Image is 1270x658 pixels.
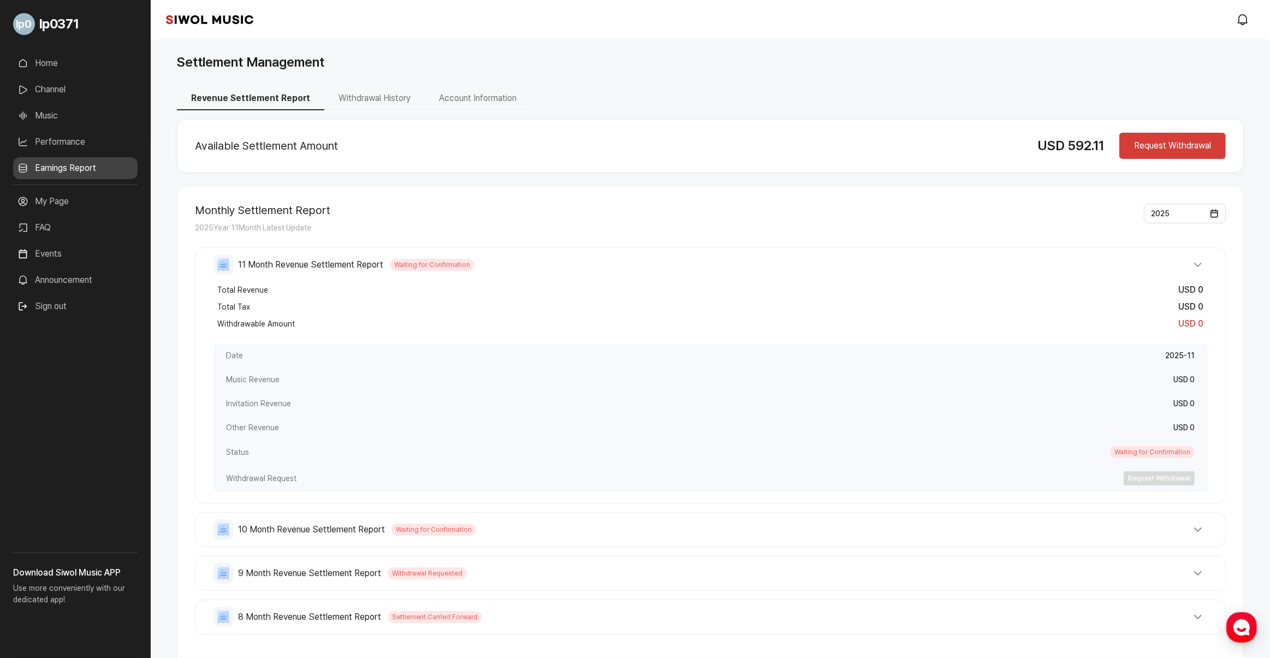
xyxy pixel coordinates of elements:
[1151,209,1170,218] span: 2025
[425,87,531,110] button: Account Information
[72,346,141,374] a: Messages
[13,217,138,239] a: FAQ
[177,87,324,110] button: Revenue Settlement Report
[226,374,280,385] span: Music Revenue
[1178,284,1203,295] span: USD 0
[195,139,1020,152] h2: Available Settlement Amount
[217,301,250,312] span: Total Tax
[1178,318,1203,329] span: USD 0
[238,567,381,580] span: 9 Month Revenue Settlement Report
[391,524,476,536] span: Waiting for Confirmation
[13,131,138,153] a: Performance
[226,447,249,458] span: Status
[1165,350,1195,361] div: 2025-11
[213,607,1208,627] button: 8 Month Revenue Settlement Report Settlement Carried Forward
[13,79,138,100] a: Channel
[390,259,474,271] span: Waiting for Confirmation
[13,157,138,179] a: Earnings Report
[324,93,425,103] a: Withdrawal History
[1173,375,1195,384] span: USD 0
[238,610,381,624] span: 8 Month Revenue Settlement Report
[141,346,210,374] a: Settings
[1233,9,1255,31] a: modal.notifications
[195,223,311,232] span: 2025 Year 11 Month Latest Update
[226,422,279,433] span: Other Revenue
[13,52,138,74] a: Home
[13,243,138,265] a: Events
[195,204,330,217] h2: Monthly Settlement Report
[13,9,138,39] a: Go to My Profile
[217,284,268,295] span: Total Revenue
[1144,204,1226,223] button: 2025
[1173,423,1195,432] span: USD 0
[1173,399,1195,408] span: USD 0
[13,579,138,614] p: Use more conveniently with our dedicated app!
[238,523,385,536] span: 10 Month Revenue Settlement Report
[13,191,138,212] a: My Page
[1037,138,1104,153] span: USD 592.11
[1110,446,1195,458] span: Waiting for Confirmation
[425,93,531,103] a: Account Information
[13,105,138,127] a: Music
[162,363,188,371] span: Settings
[226,398,291,409] span: Invitation Revenue
[213,254,1208,275] button: 11 Month Revenue Settlement Report Waiting for Confirmation
[13,269,138,291] a: Announcement
[177,93,324,103] a: Revenue Settlement Report
[226,473,296,484] span: Withdrawal Request
[238,258,383,271] span: 11 Month Revenue Settlement Report
[324,87,425,110] button: Withdrawal History
[226,350,243,361] span: Date
[217,318,295,329] span: Withdrawable Amount
[177,52,324,72] h1: Settlement Management
[28,363,47,371] span: Home
[213,519,1208,540] button: 10 Month Revenue Settlement Report Waiting for Confirmation
[3,346,72,374] a: Home
[91,363,123,372] span: Messages
[1119,133,1226,159] button: Request Withdrawal
[213,563,1208,584] button: 9 Month Revenue Settlement Report Withdrawal Requested
[388,567,467,579] span: Withdrawal Requested
[1178,301,1203,312] span: USD 0
[13,566,138,579] h3: Download Siwol Music APP
[388,611,482,623] span: Settlement Carried Forward
[39,14,79,34] span: lp0371
[13,295,71,317] button: Sign out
